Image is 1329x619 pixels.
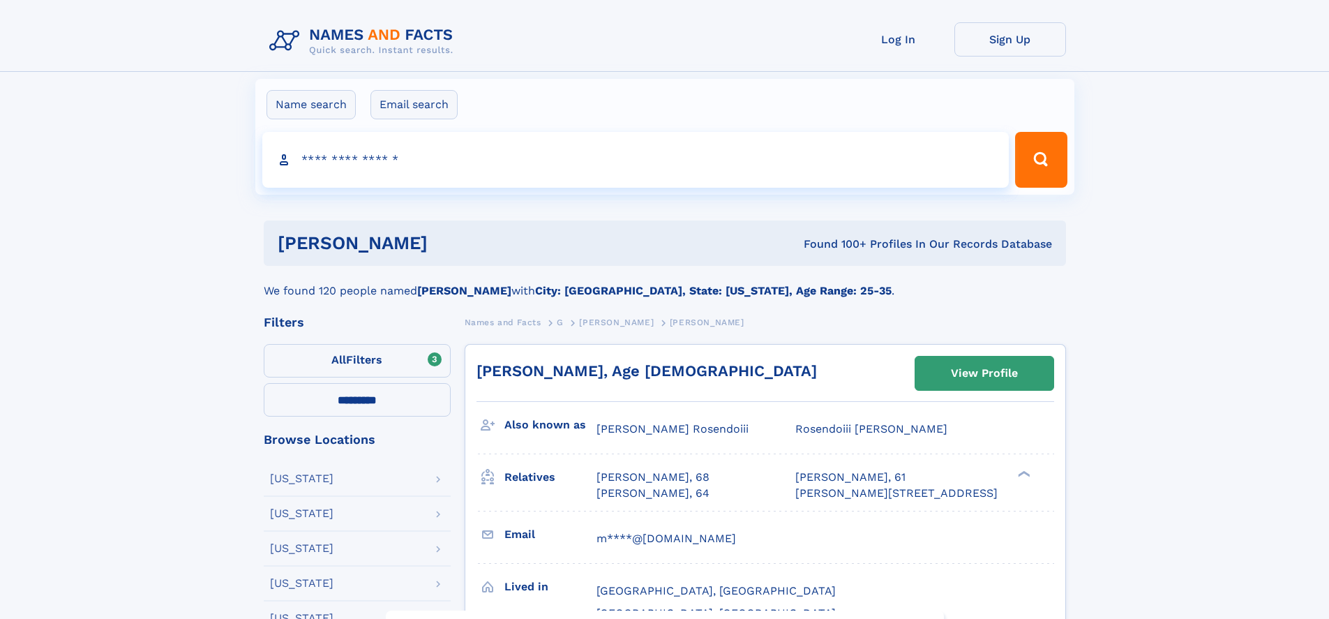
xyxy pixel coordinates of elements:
input: search input [262,132,1009,188]
div: Browse Locations [264,433,451,446]
a: Names and Facts [465,313,541,331]
span: [PERSON_NAME] Rosendoiii [596,422,749,435]
h3: Also known as [504,413,596,437]
span: G [557,318,564,327]
span: Rosendoiii [PERSON_NAME] [795,422,947,435]
button: Search Button [1015,132,1067,188]
a: View Profile [915,357,1053,390]
a: [PERSON_NAME][STREET_ADDRESS] [795,486,998,501]
span: [GEOGRAPHIC_DATA], [GEOGRAPHIC_DATA] [596,584,836,597]
a: [PERSON_NAME], 68 [596,470,709,485]
label: Name search [266,90,356,119]
a: Log In [843,22,954,57]
b: City: [GEOGRAPHIC_DATA], State: [US_STATE], Age Range: 25-35 [535,284,892,297]
div: Found 100+ Profiles In Our Records Database [615,237,1052,252]
div: [US_STATE] [270,473,333,484]
a: Sign Up [954,22,1066,57]
div: [US_STATE] [270,543,333,554]
a: G [557,313,564,331]
label: Email search [370,90,458,119]
img: Logo Names and Facts [264,22,465,60]
div: We found 120 people named with . [264,266,1066,299]
b: [PERSON_NAME] [417,284,511,297]
div: ❯ [1014,470,1031,479]
div: [US_STATE] [270,508,333,519]
div: View Profile [951,357,1018,389]
div: [US_STATE] [270,578,333,589]
span: [PERSON_NAME] [579,318,654,327]
div: Filters [264,316,451,329]
span: All [331,353,346,366]
a: [PERSON_NAME], 61 [795,470,906,485]
h3: Relatives [504,465,596,489]
label: Filters [264,344,451,378]
h3: Lived in [504,575,596,599]
a: [PERSON_NAME], 64 [596,486,709,501]
span: [PERSON_NAME] [670,318,744,327]
a: [PERSON_NAME] [579,313,654,331]
a: [PERSON_NAME], Age [DEMOGRAPHIC_DATA] [476,362,817,380]
h1: [PERSON_NAME] [278,234,616,252]
h3: Email [504,523,596,546]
